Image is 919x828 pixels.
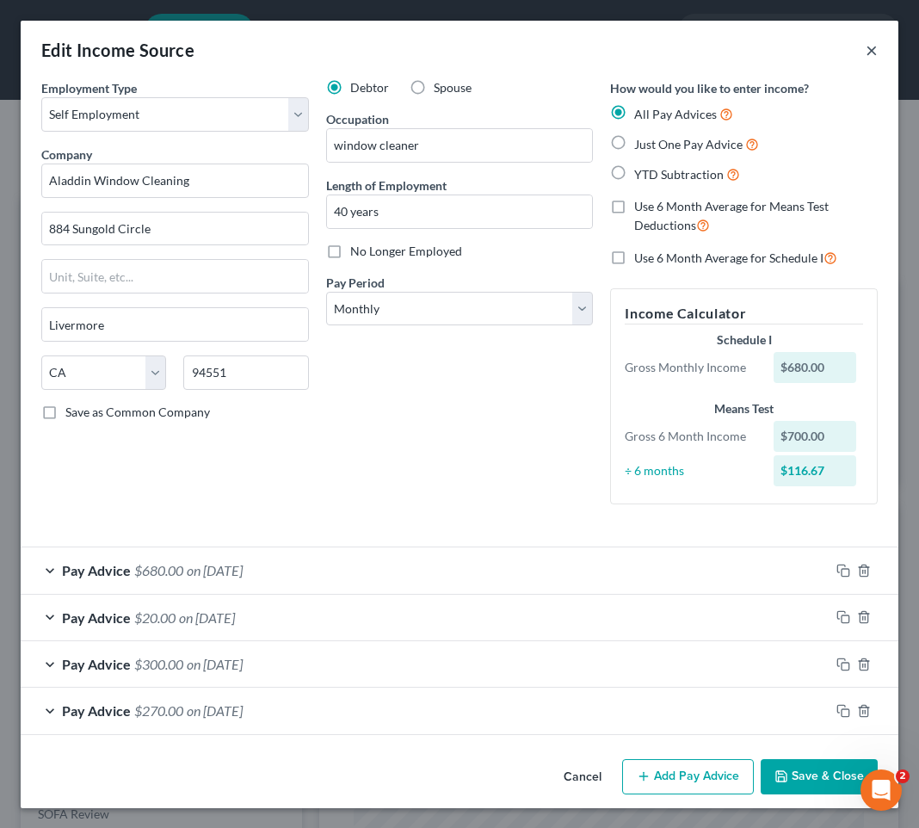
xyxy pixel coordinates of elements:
span: $20.00 [134,609,176,626]
input: Enter zip... [183,355,308,390]
input: ex: 2 years [327,195,593,228]
div: $700.00 [774,421,856,452]
button: Cancel [550,761,615,795]
span: Pay Advice [62,656,131,672]
span: on [DATE] [187,562,243,578]
span: YTD Subtraction [634,167,724,182]
span: Company [41,147,92,162]
span: 2 [896,769,910,783]
label: How would you like to enter income? [610,79,809,97]
span: All Pay Advices [634,107,717,121]
div: $680.00 [774,352,856,383]
div: Gross 6 Month Income [616,428,765,445]
span: Just One Pay Advice [634,137,743,151]
span: Use 6 Month Average for Means Test Deductions [634,199,829,232]
input: Search company by name... [41,164,309,198]
span: Pay Advice [62,562,131,578]
span: Employment Type [41,81,137,96]
span: Pay Period [326,275,385,290]
div: Gross Monthly Income [616,359,765,376]
span: $300.00 [134,656,183,672]
span: No Longer Employed [350,244,462,258]
span: Pay Advice [62,609,131,626]
div: Schedule I [625,331,863,349]
button: Save & Close [761,759,878,795]
div: $116.67 [774,455,856,486]
span: Debtor [350,80,389,95]
span: $270.00 [134,702,183,719]
iframe: Intercom live chat [860,769,902,811]
button: Add Pay Advice [622,759,754,795]
span: Spouse [434,80,472,95]
input: Unit, Suite, etc... [42,260,308,293]
span: Save as Common Company [65,405,210,419]
div: Means Test [625,400,863,417]
span: $680.00 [134,562,183,578]
input: Enter address... [42,213,308,245]
button: × [866,40,878,60]
div: ÷ 6 months [616,462,765,479]
label: Occupation [326,110,389,128]
div: Edit Income Source [41,38,194,62]
span: on [DATE] [187,702,243,719]
span: Use 6 Month Average for Schedule I [634,250,823,265]
span: Pay Advice [62,702,131,719]
label: Length of Employment [326,176,447,195]
h5: Income Calculator [625,303,863,324]
span: on [DATE] [179,609,235,626]
input: Enter city... [42,308,308,341]
input: -- [327,129,593,162]
span: on [DATE] [187,656,243,672]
